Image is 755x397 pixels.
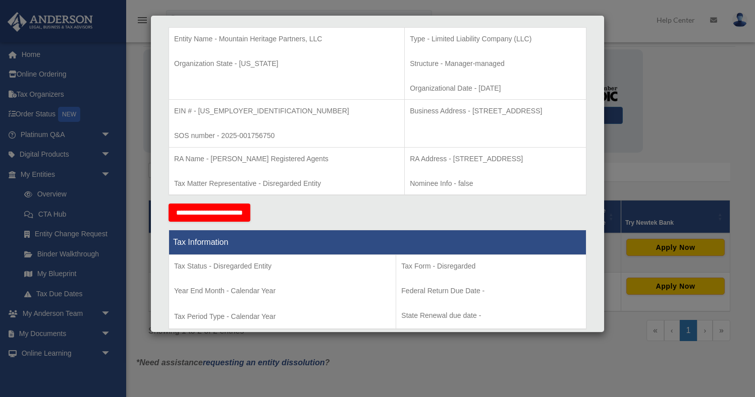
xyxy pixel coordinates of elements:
[174,105,399,117] p: EIN # - [US_EMPLOYER_IDENTIFICATION_NUMBER]
[410,177,581,190] p: Nominee Info - false
[410,82,581,95] p: Organizational Date - [DATE]
[410,33,581,45] p: Type - Limited Liability Company (LLC)
[174,177,399,190] p: Tax Matter Representative - Disregarded Entity
[401,285,581,297] p: Federal Return Due Date -
[174,285,391,297] p: Year End Month - Calendar Year
[174,153,399,165] p: RA Name - [PERSON_NAME] Registered Agents
[410,105,581,117] p: Business Address - [STREET_ADDRESS]
[174,129,399,142] p: SOS number - 2025-001756750
[169,255,396,329] td: Tax Period Type - Calendar Year
[410,57,581,70] p: Structure - Manager-managed
[174,33,399,45] p: Entity Name - Mountain Heritage Partners, LLC
[174,57,399,70] p: Organization State - [US_STATE]
[401,309,581,322] p: State Renewal due date -
[174,260,391,273] p: Tax Status - Disregarded Entity
[410,153,581,165] p: RA Address - [STREET_ADDRESS]
[169,230,586,255] th: Tax Information
[401,260,581,273] p: Tax Form - Disregarded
